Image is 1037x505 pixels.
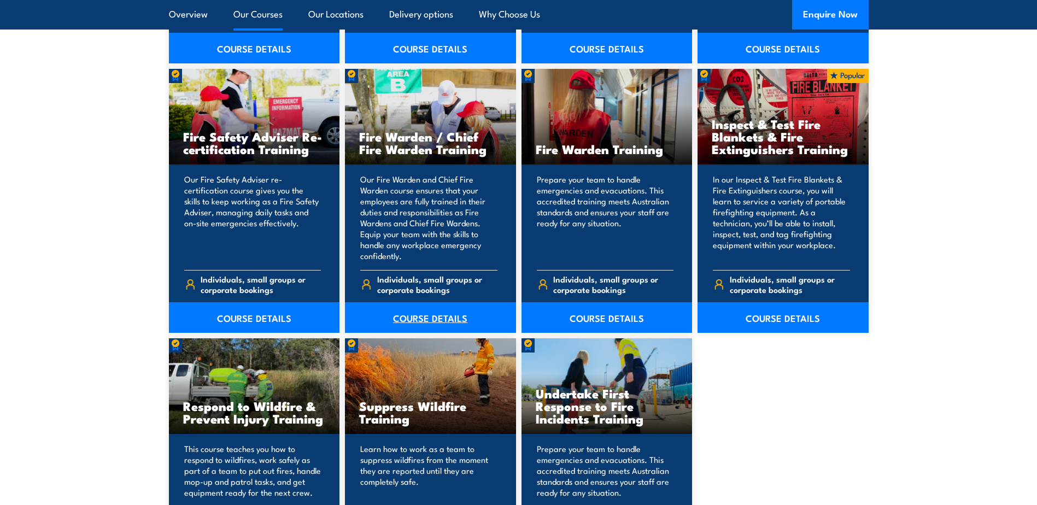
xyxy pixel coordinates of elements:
p: Our Fire Safety Adviser re-certification course gives you the skills to keep working as a Fire Sa... [184,174,321,261]
h3: Respond to Wildfire & Prevent Injury Training [183,400,326,425]
a: COURSE DETAILS [169,33,340,63]
p: Prepare your team to handle emergencies and evacuations. This accredited training meets Australia... [537,174,674,261]
a: COURSE DETAILS [169,302,340,333]
p: Our Fire Warden and Chief Fire Warden course ensures that your employees are fully trained in the... [360,174,497,261]
a: COURSE DETAILS [522,302,693,333]
span: Individuals, small groups or corporate bookings [730,274,850,295]
h3: Inspect & Test Fire Blankets & Fire Extinguishers Training [712,118,854,155]
span: Individuals, small groups or corporate bookings [553,274,673,295]
p: Learn how to work as a team to suppress wildfires from the moment they are reported until they ar... [360,443,497,498]
h3: Fire Warden Training [536,143,678,155]
p: In our Inspect & Test Fire Blankets & Fire Extinguishers course, you will learn to service a vari... [713,174,850,261]
p: Prepare your team to handle emergencies and evacuations. This accredited training meets Australia... [537,443,674,498]
a: COURSE DETAILS [522,33,693,63]
span: Individuals, small groups or corporate bookings [377,274,497,295]
span: Individuals, small groups or corporate bookings [201,274,321,295]
h3: Undertake First Response to Fire Incidents Training [536,387,678,425]
a: COURSE DETAILS [698,33,869,63]
h3: Suppress Wildfire Training [359,400,502,425]
a: COURSE DETAILS [698,302,869,333]
h3: Fire Warden / Chief Fire Warden Training [359,130,502,155]
a: COURSE DETAILS [345,302,516,333]
h3: Fire Safety Adviser Re-certification Training [183,130,326,155]
p: This course teaches you how to respond to wildfires, work safely as part of a team to put out fir... [184,443,321,498]
a: COURSE DETAILS [345,33,516,63]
